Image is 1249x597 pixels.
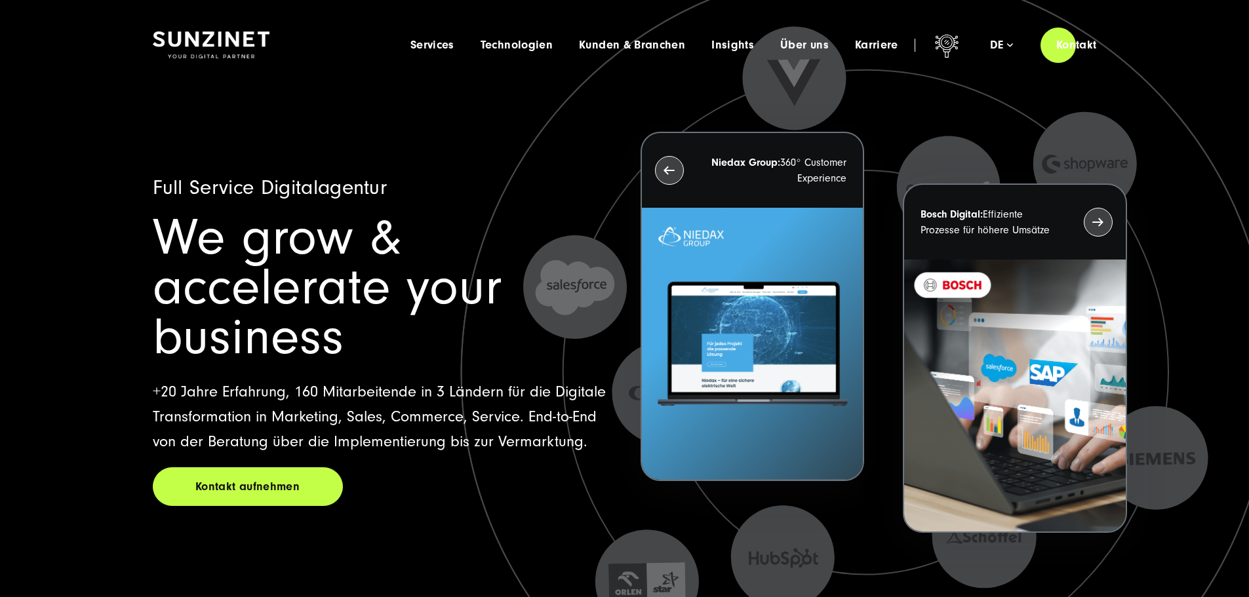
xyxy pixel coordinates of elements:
a: Karriere [855,39,898,52]
p: 360° Customer Experience [707,155,846,186]
strong: Niedax Group: [711,157,780,168]
h1: We grow & accelerate your business [153,213,609,362]
strong: Bosch Digital: [921,208,983,220]
span: Full Service Digitalagentur [153,176,387,199]
a: Technologien [481,39,553,52]
button: Niedax Group:360° Customer Experience Letztes Projekt von Niedax. Ein Laptop auf dem die Niedax W... [641,132,864,481]
a: Kontakt aufnehmen [153,467,343,506]
a: Über uns [780,39,829,52]
a: Services [410,39,454,52]
a: Kontakt [1041,26,1113,64]
img: SUNZINET Full Service Digital Agentur [153,31,269,59]
button: Bosch Digital:Effiziente Prozesse für höhere Umsätze BOSCH - Kundeprojekt - Digital Transformatio... [903,183,1126,533]
img: Letztes Projekt von Niedax. Ein Laptop auf dem die Niedax Website geöffnet ist, auf blauem Hinter... [642,208,863,480]
p: Effiziente Prozesse für höhere Umsätze [921,206,1060,238]
div: de [990,39,1013,52]
a: Insights [711,39,754,52]
a: Kunden & Branchen [579,39,685,52]
img: BOSCH - Kundeprojekt - Digital Transformation Agentur SUNZINET [904,260,1125,531]
p: +20 Jahre Erfahrung, 160 Mitarbeitende in 3 Ländern für die Digitale Transformation in Marketing,... [153,379,609,454]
